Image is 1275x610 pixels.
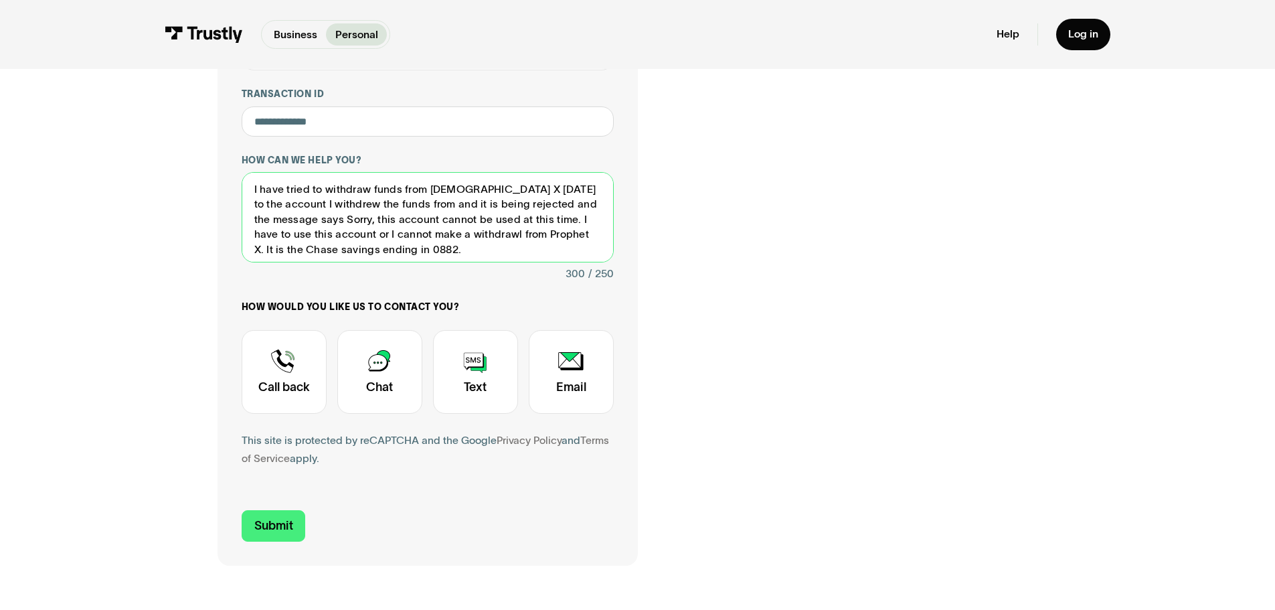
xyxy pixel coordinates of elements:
label: How would you like us to contact you? [242,301,614,313]
p: Personal [335,27,378,43]
input: Submit [242,510,306,542]
label: Transaction ID [242,88,614,100]
a: Personal [326,23,387,46]
a: Log in [1056,19,1110,50]
a: Business [264,23,326,46]
div: Log in [1068,27,1098,41]
div: This site is protected by reCAPTCHA and the Google and apply. [242,432,614,468]
img: Trustly Logo [165,26,243,43]
div: / 250 [588,265,614,283]
div: 300 [566,265,585,283]
a: Help [997,27,1019,41]
label: How can we help you? [242,155,614,167]
a: Privacy Policy [497,435,562,446]
p: Business [274,27,317,43]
